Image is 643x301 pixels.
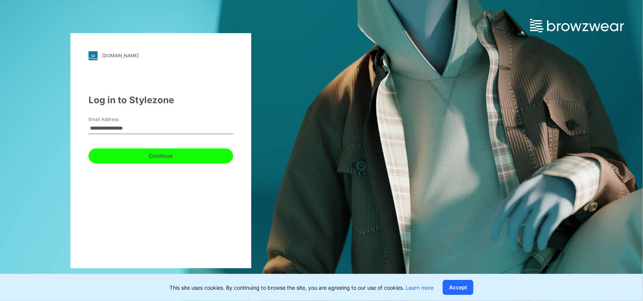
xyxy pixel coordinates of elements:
[89,51,233,60] a: [DOMAIN_NAME]
[170,284,434,292] p: This site uses cookies. By continuing to browse the site, you are agreeing to our use of cookies.
[530,19,624,32] img: browzwear-logo.73288ffb.svg
[89,116,141,123] label: Email Address
[102,53,139,58] div: [DOMAIN_NAME]
[89,148,233,163] button: Continue
[406,284,434,291] a: Learn more
[443,280,473,295] button: Accept
[89,93,233,107] div: Log in to Stylezone
[89,51,98,60] img: svg+xml;base64,PHN2ZyB3aWR0aD0iMjgiIGhlaWdodD0iMjgiIHZpZXdCb3g9IjAgMCAyOCAyOCIgZmlsbD0ibm9uZSIgeG...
